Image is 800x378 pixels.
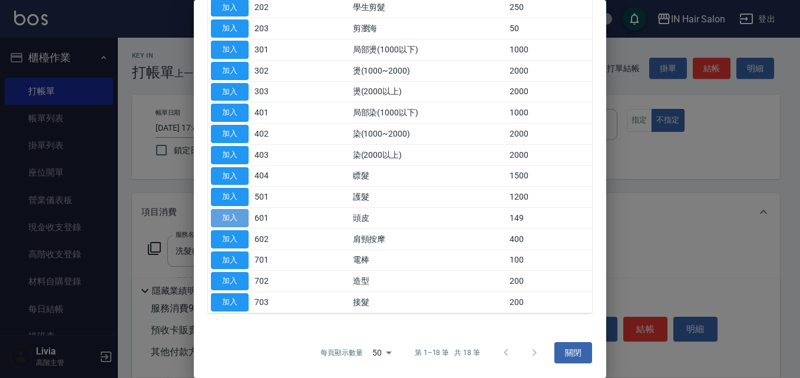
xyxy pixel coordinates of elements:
td: 701 [252,250,300,271]
td: 染(2000以上) [350,144,507,165]
td: 200 [507,271,592,292]
p: 第 1–18 筆 共 18 筆 [415,347,480,358]
button: 加入 [211,62,249,80]
td: 2000 [507,81,592,102]
td: 50 [507,18,592,39]
td: 燙(1000~2000) [350,60,507,81]
button: 加入 [211,104,249,122]
td: 400 [507,228,592,250]
td: 602 [252,228,300,250]
td: 1000 [507,102,592,124]
td: 2000 [507,144,592,165]
td: 302 [252,60,300,81]
td: 1200 [507,187,592,208]
td: 局部燙(1000以下) [350,39,507,61]
div: 50 [368,337,396,369]
td: 149 [507,208,592,229]
td: 電棒 [350,250,507,271]
button: 加入 [211,125,249,143]
button: 加入 [211,230,249,248]
td: 造型 [350,271,507,292]
td: 100 [507,250,592,271]
td: 局部染(1000以下) [350,102,507,124]
button: 加入 [211,293,249,311]
td: 401 [252,102,300,124]
td: 護髮 [350,187,507,208]
td: 404 [252,165,300,187]
td: 501 [252,187,300,208]
td: 瞟髮 [350,165,507,187]
td: 301 [252,39,300,61]
button: 加入 [211,188,249,206]
td: 剪瀏海 [350,18,507,39]
td: 染(1000~2000) [350,124,507,145]
td: 頭皮 [350,208,507,229]
td: 2000 [507,124,592,145]
td: 402 [252,124,300,145]
td: 200 [507,292,592,313]
td: 1500 [507,165,592,187]
td: 702 [252,271,300,292]
td: 2000 [507,60,592,81]
p: 每頁顯示數量 [320,347,363,358]
td: 燙(2000以上) [350,81,507,102]
td: 1000 [507,39,592,61]
td: 303 [252,81,300,102]
td: 703 [252,292,300,313]
td: 601 [252,208,300,229]
td: 203 [252,18,300,39]
td: 403 [252,144,300,165]
button: 加入 [211,83,249,101]
td: 接髮 [350,292,507,313]
button: 加入 [211,19,249,38]
td: 肩頸按摩 [350,228,507,250]
button: 加入 [211,41,249,59]
button: 關閉 [554,342,592,364]
button: 加入 [211,272,249,290]
button: 加入 [211,146,249,164]
button: 加入 [211,251,249,270]
button: 加入 [211,209,249,227]
button: 加入 [211,167,249,185]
